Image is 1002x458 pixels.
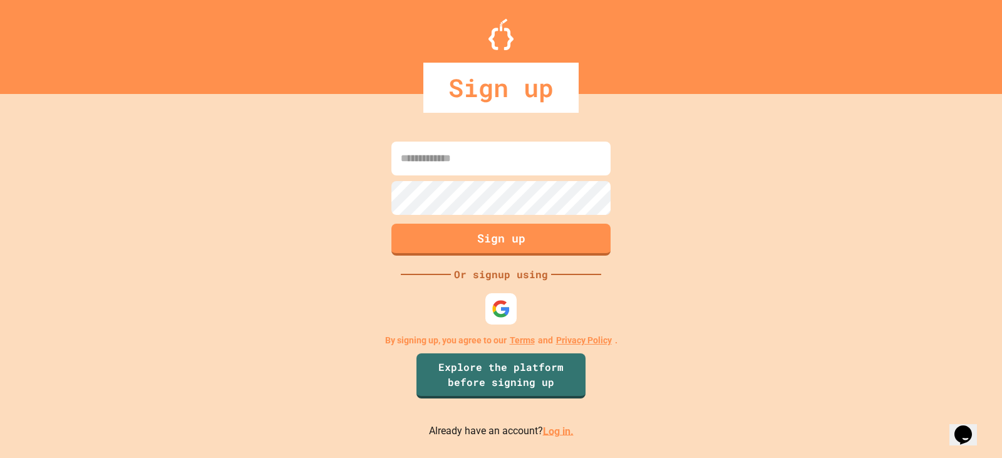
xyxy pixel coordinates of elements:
div: Or signup using [451,267,551,282]
div: Sign up [423,63,579,113]
img: Logo.svg [488,19,514,50]
p: Already have an account? [429,424,574,439]
button: Sign up [391,224,611,256]
p: By signing up, you agree to our and . [385,334,617,347]
a: Terms [510,334,535,347]
a: Log in. [543,425,574,437]
a: Privacy Policy [556,334,612,347]
a: Explore the platform before signing up [416,353,586,398]
iframe: chat widget [949,408,989,445]
img: google-icon.svg [492,299,510,318]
